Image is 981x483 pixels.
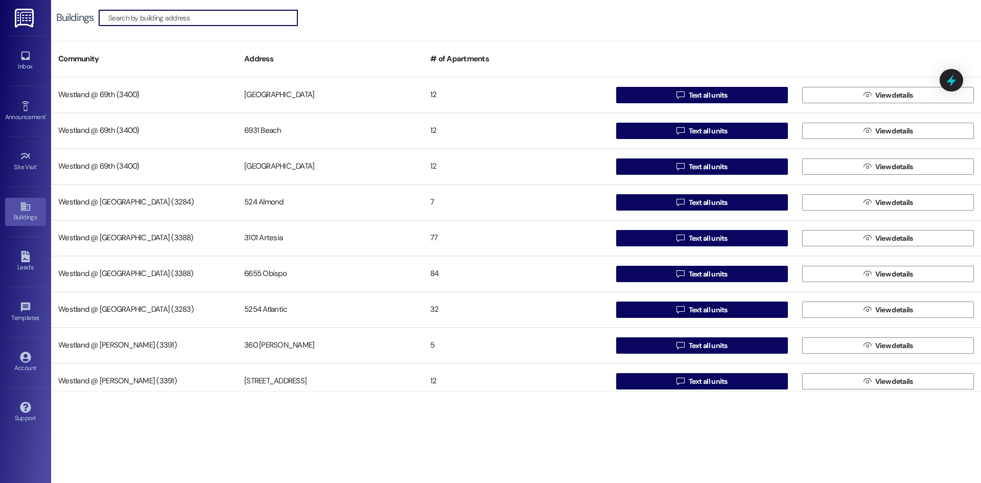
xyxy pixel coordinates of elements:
div: 6931 Beach [237,121,423,141]
button: View details [802,337,974,354]
div: 12 [423,156,609,177]
span: Text all units [689,269,728,280]
span: View details [875,305,913,315]
div: Westland @ [PERSON_NAME] (3391) [51,371,237,392]
button: Text all units [616,302,788,318]
i:  [863,127,871,135]
i:  [676,306,684,314]
span: Text all units [689,233,728,244]
div: Westland @ [GEOGRAPHIC_DATA] (3284) [51,192,237,213]
div: 77 [423,228,609,248]
a: Support [5,399,46,426]
button: Text all units [616,373,788,389]
span: • [39,313,41,320]
i:  [676,163,684,171]
div: 7 [423,192,609,213]
button: Text all units [616,266,788,282]
div: 84 [423,264,609,284]
div: [GEOGRAPHIC_DATA] [237,85,423,105]
div: 12 [423,85,609,105]
i:  [863,163,871,171]
a: Leads [5,248,46,275]
a: Account [5,349,46,376]
div: [GEOGRAPHIC_DATA] [237,156,423,177]
div: 360 [PERSON_NAME] [237,335,423,356]
button: Text all units [616,123,788,139]
span: Text all units [689,162,728,172]
div: Address [237,47,423,72]
div: 12 [423,121,609,141]
button: View details [802,194,974,211]
span: Text all units [689,340,728,351]
i:  [863,306,871,314]
div: 12 [423,371,609,392]
i:  [676,270,684,278]
a: Buildings [5,198,46,225]
span: View details [875,376,913,387]
span: View details [875,197,913,208]
span: View details [875,162,913,172]
div: 3101 Artesia [237,228,423,248]
div: 32 [423,300,609,320]
a: Site Visit • [5,148,46,175]
button: Text all units [616,337,788,354]
i:  [676,377,684,385]
div: 524 Almond [237,192,423,213]
button: View details [802,302,974,318]
button: Text all units [616,87,788,103]
div: Westland @ 69th (3400) [51,121,237,141]
div: Westland @ [GEOGRAPHIC_DATA] (3388) [51,264,237,284]
button: Text all units [616,158,788,175]
span: • [37,162,38,169]
span: Text all units [689,126,728,136]
button: View details [802,266,974,282]
div: Westland @ 69th (3400) [51,85,237,105]
span: Text all units [689,90,728,101]
button: View details [802,123,974,139]
a: Templates • [5,298,46,326]
span: Text all units [689,197,728,208]
i:  [863,198,871,206]
i:  [676,234,684,242]
div: [STREET_ADDRESS] [237,371,423,392]
span: View details [875,340,913,351]
i:  [863,270,871,278]
div: 6655 Obispo [237,264,423,284]
div: 5254 Atlantic [237,300,423,320]
div: Westland @ [GEOGRAPHIC_DATA] (3283) [51,300,237,320]
i:  [676,198,684,206]
button: View details [802,87,974,103]
div: # of Apartments [423,47,609,72]
span: View details [875,126,913,136]
button: View details [802,373,974,389]
i:  [676,127,684,135]
span: View details [875,269,913,280]
span: Text all units [689,305,728,315]
div: 5 [423,335,609,356]
div: Westland @ [GEOGRAPHIC_DATA] (3388) [51,228,237,248]
img: ResiDesk Logo [15,9,36,28]
div: Community [51,47,237,72]
div: Westland @ 69th (3400) [51,156,237,177]
i:  [863,91,871,99]
span: View details [875,90,913,101]
div: Westland @ [PERSON_NAME] (3391) [51,335,237,356]
i:  [676,341,684,350]
input: Search by building address [108,11,297,25]
span: View details [875,233,913,244]
div: Buildings [56,12,94,23]
button: View details [802,158,974,175]
i:  [863,341,871,350]
span: • [45,112,47,119]
span: Text all units [689,376,728,387]
button: Text all units [616,230,788,246]
button: View details [802,230,974,246]
button: Text all units [616,194,788,211]
a: Inbox [5,47,46,75]
i:  [676,91,684,99]
i:  [863,377,871,385]
i:  [863,234,871,242]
